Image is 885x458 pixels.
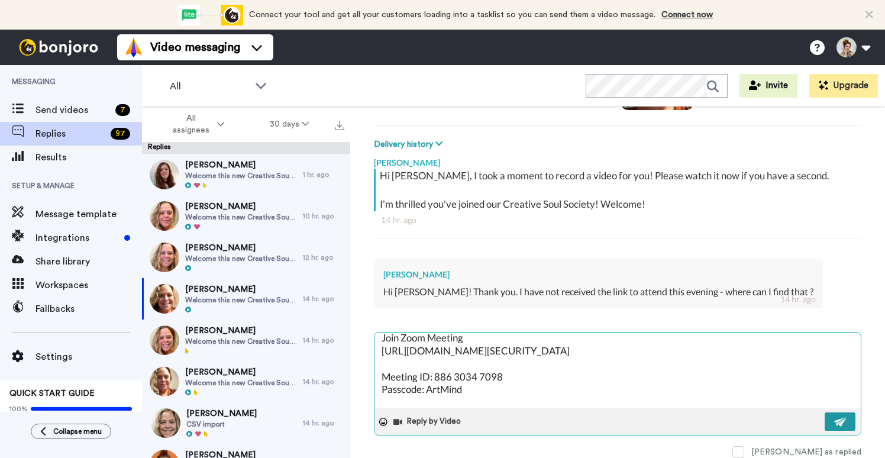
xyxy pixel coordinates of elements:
div: 7 [115,104,130,116]
a: [PERSON_NAME]Welcome this new Creative Soul Society Member!14 hr. ago [142,361,350,402]
img: f870c60d-c694-47f7-b087-4be0bd1df8dc-thumb.jpg [150,367,179,396]
button: Reply by Video [392,413,464,431]
div: [PERSON_NAME] [383,269,813,280]
span: [PERSON_NAME] [185,242,297,254]
div: 14 hr. ago [303,377,344,386]
span: All [170,79,249,93]
img: export.svg [335,121,344,130]
span: Welcome this new Creative Soul Society Member! [185,212,297,222]
button: Export all results that match these filters now. [331,115,348,133]
img: bj-logo-header-white.svg [14,39,103,56]
div: 14 hr. ago [303,294,344,304]
a: [PERSON_NAME]Welcome this new Creative Soul Society Member!14 hr. ago [142,320,350,361]
div: Hi [PERSON_NAME]! Thank you. I have not received the link to attend this evening - where can I fi... [383,285,813,299]
div: 10 hr. ago [303,211,344,221]
span: All assignees [167,112,215,136]
textarea: Hi [PERSON_NAME], 3 DAY Online Retreat Topic: Emotional Healing Art Retreat with [PERSON_NAME] Ti... [374,333,861,408]
span: [PERSON_NAME] [185,366,297,378]
span: Workspaces [35,278,142,292]
span: [PERSON_NAME] [185,159,297,171]
button: Delivery history [374,138,446,151]
span: Welcome this new Creative Soul Society Member! [185,254,297,263]
span: [PERSON_NAME] [185,283,297,295]
button: Upgrade [809,74,878,98]
img: d426047f-6e7e-4590-b878-e294eecf9e27-thumb.jpg [151,408,180,438]
span: Integrations [35,231,119,245]
div: Hi [PERSON_NAME], I took a moment to record a video for you! Please watch it now if you have a se... [380,169,858,211]
div: 14 hr. ago [780,293,816,305]
img: vm-color.svg [124,38,143,57]
div: 1 hr. ago [303,170,344,179]
img: 9ddb905b-89ba-4cd8-94ef-3a352831c426-thumb.jpg [150,201,179,231]
button: Invite [739,74,797,98]
div: 97 [111,128,130,140]
img: 8d6035f8-91a8-47a2-9417-a831df4b1e7f-thumb.jpg [150,160,179,189]
span: Message template [35,207,142,221]
span: Replies [35,127,106,141]
div: 14 hr. ago [381,214,854,226]
span: [PERSON_NAME] [186,408,257,420]
span: Welcome this new Creative Soul Society Member! [185,171,297,180]
button: Collapse menu [31,424,111,439]
img: send-white.svg [834,417,847,427]
a: Connect now [661,11,713,19]
span: CSV import [186,420,257,429]
div: [PERSON_NAME] [374,151,861,169]
img: 5dd31d94-601d-4648-82cc-b1d7695a50bf-thumb.jpg [150,325,179,355]
span: Connect your tool and get all your customers loading into a tasklist so you can send them a video... [249,11,655,19]
span: [PERSON_NAME] [185,201,297,212]
a: [PERSON_NAME]CSV import14 hr. ago [142,402,350,444]
span: [PERSON_NAME] [185,325,297,337]
img: 53f53c9c-f317-4f7c-91cd-ffb4b998dc4f-thumb.jpg [150,284,179,314]
div: 14 hr. ago [303,418,344,428]
a: [PERSON_NAME]Welcome this new Creative Soul Society Member!14 hr. ago [142,278,350,320]
img: 0492cbac-d817-494a-a859-ec10110861cd-thumb.jpg [150,243,179,272]
span: Send videos [35,103,111,117]
button: 30 days [247,114,332,135]
span: Settings [35,350,142,364]
div: Replies [142,142,350,154]
div: 12 hr. ago [303,253,344,262]
a: [PERSON_NAME]Welcome this new Creative Soul Society Member!10 hr. ago [142,195,350,237]
span: 100% [9,404,28,414]
a: [PERSON_NAME]Welcome this new Creative Soul Society Member!12 hr. ago [142,237,350,278]
span: Welcome this new Creative Soul Society Member! [185,295,297,305]
div: [PERSON_NAME] as replied [751,446,861,458]
button: All assignees [144,108,247,141]
span: Fallbacks [35,302,142,316]
span: QUICK START GUIDE [9,389,95,398]
span: Collapse menu [53,427,102,436]
span: Results [35,150,142,165]
div: 14 hr. ago [303,336,344,345]
a: [PERSON_NAME]Welcome this new Creative Soul Society Member!1 hr. ago [142,154,350,195]
div: animation [178,5,243,25]
span: Welcome this new Creative Soul Society Member! [185,337,297,346]
span: Welcome this new Creative Soul Society Member! [185,378,297,388]
span: Video messaging [150,39,240,56]
span: Share library [35,254,142,269]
